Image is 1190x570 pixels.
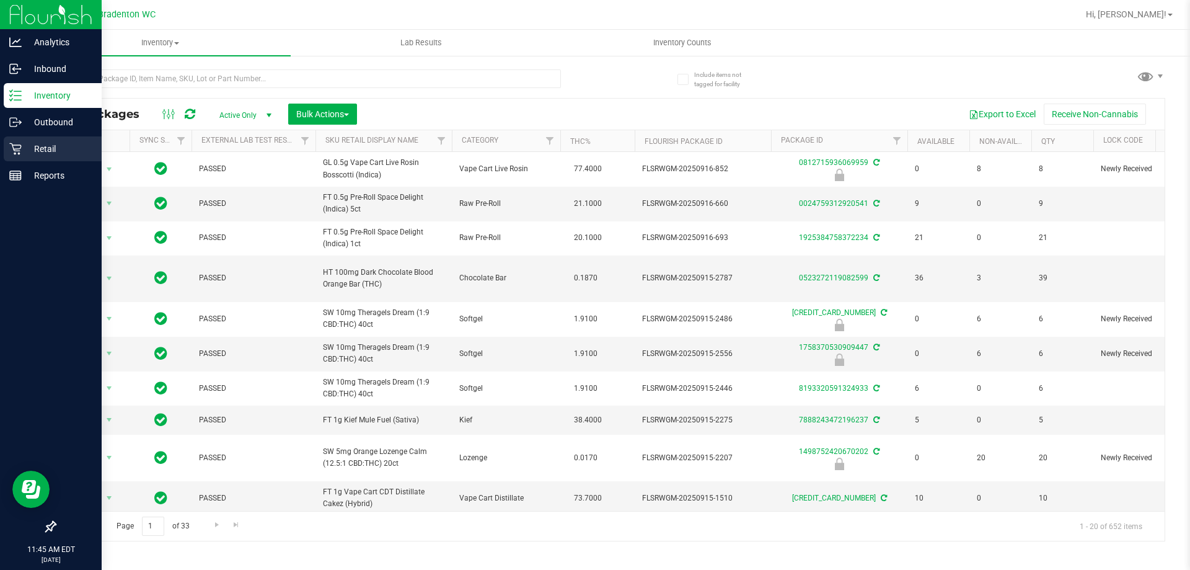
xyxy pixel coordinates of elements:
[871,384,879,393] span: Sync from Compliance System
[915,163,962,175] span: 0
[792,308,876,317] a: [CREDIT_CARD_NUMBER]
[1039,198,1086,210] span: 9
[799,384,868,393] a: 8193320591324933
[1039,383,1086,394] span: 6
[977,272,1024,284] span: 3
[201,136,299,145] a: External Lab Test Result
[98,9,156,20] span: Bradenton WC
[154,380,167,397] span: In Sync
[9,116,22,128] inline-svg: Outbound
[154,195,167,212] span: In Sync
[915,232,962,244] span: 21
[154,269,167,287] span: In Sync
[459,452,553,464] span: Lozenge
[871,343,879,352] span: Sync from Compliance System
[977,414,1024,426] span: 0
[323,307,444,331] span: SW 10mg Theragels Dream (1:9 CBD:THC) 40ct
[799,199,868,208] a: 0024759312920541
[1041,137,1055,146] a: Qty
[154,229,167,246] span: In Sync
[459,492,553,504] span: Vape Cart Distillate
[799,233,868,242] a: 1925384758372234
[642,492,764,504] span: FLSRWGM-20250915-1510
[323,342,444,365] span: SW 10mg Theragels Dream (1:9 CBD:THC) 40ct
[1039,163,1086,175] span: 8
[642,198,764,210] span: FLSRWGM-20250916-660
[570,137,591,146] a: THC%
[977,383,1024,394] span: 0
[915,452,962,464] span: 0
[1039,313,1086,325] span: 6
[1039,232,1086,244] span: 21
[227,517,245,533] a: Go to the last page
[1039,348,1086,360] span: 6
[799,447,868,456] a: 1498752420670202
[799,274,868,282] a: 0523272119082599
[769,354,909,366] div: Newly Received
[1086,9,1166,19] span: Hi, [PERSON_NAME]!
[637,37,728,48] span: Inventory Counts
[323,446,444,470] span: SW 5mg Orange Lozenge Calm (12.5:1 CBD:THC) 20ct
[199,163,308,175] span: PASSED
[977,232,1024,244] span: 0
[9,36,22,48] inline-svg: Analytics
[102,229,117,247] span: select
[154,160,167,177] span: In Sync
[22,88,96,103] p: Inventory
[871,274,879,282] span: Sync from Compliance System
[977,492,1024,504] span: 0
[9,169,22,182] inline-svg: Reports
[915,348,962,360] span: 0
[1039,452,1086,464] span: 20
[64,107,152,121] span: All Packages
[142,517,164,536] input: 1
[102,411,117,429] span: select
[879,308,887,317] span: Sync from Compliance System
[915,272,962,284] span: 36
[102,310,117,327] span: select
[642,313,764,325] span: FLSRWGM-20250915-2486
[781,136,823,145] a: Package ID
[323,414,444,426] span: FT 1g Kief Mule Fuel (Sativa)
[568,269,604,287] span: 0.1870
[102,489,117,507] span: select
[323,226,444,250] span: FT 0.5g Pre-Roll Space Delight (Indica) 1ct
[568,229,608,247] span: 20.1000
[102,195,117,212] span: select
[552,30,813,56] a: Inventory Counts
[462,136,498,145] a: Category
[871,199,879,208] span: Sync from Compliance System
[769,458,909,470] div: Newly Received
[323,486,444,510] span: FT 1g Vape Cart CDT Distillate Cakez (Hybrid)
[977,313,1024,325] span: 6
[1070,517,1152,535] span: 1 - 20 of 652 items
[154,310,167,327] span: In Sync
[199,313,308,325] span: PASSED
[22,115,96,130] p: Outbound
[9,143,22,155] inline-svg: Retail
[769,169,909,181] div: Newly Received
[102,161,117,178] span: select
[323,157,444,180] span: GL 0.5g Vape Cart Live Rosin Bosscotti (Indica)
[459,163,553,175] span: Vape Cart Live Rosin
[642,414,764,426] span: FLSRWGM-20250915-2275
[459,198,553,210] span: Raw Pre-Roll
[102,270,117,287] span: select
[568,160,608,178] span: 77.4000
[154,449,167,466] span: In Sync
[792,494,876,502] a: [CREDIT_CARD_NUMBER]
[871,447,879,456] span: Sync from Compliance System
[325,136,418,145] a: Sku Retail Display Name
[871,416,879,424] span: Sync from Compliance System
[12,471,50,508] iframe: Resource center
[199,492,308,504] span: PASSED
[6,544,96,555] p: 11:45 AM EDT
[769,319,909,331] div: Newly Received
[915,313,962,325] span: 0
[102,380,117,397] span: select
[9,89,22,102] inline-svg: Inventory
[9,63,22,75] inline-svg: Inbound
[568,310,604,328] span: 1.9100
[642,163,764,175] span: FLSRWGM-20250916-852
[1101,163,1179,175] span: Newly Received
